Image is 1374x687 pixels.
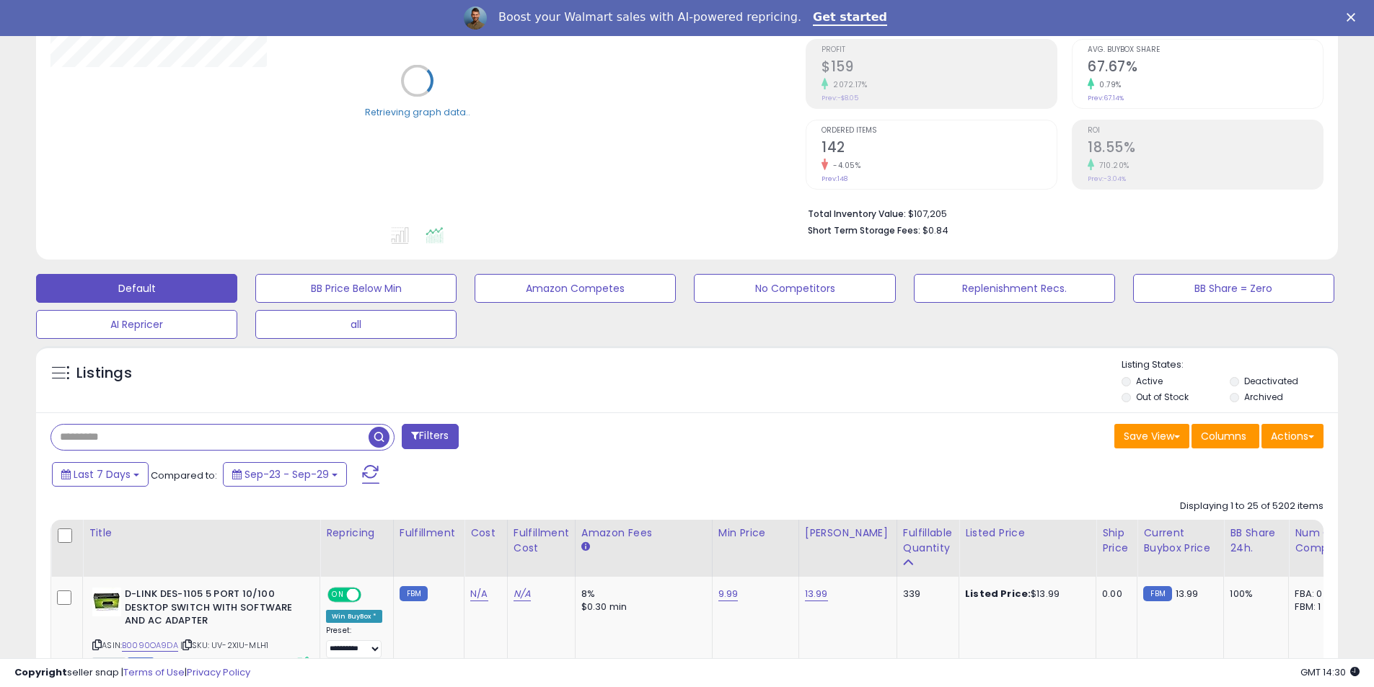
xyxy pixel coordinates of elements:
[400,526,458,541] div: Fulfillment
[36,274,237,303] button: Default
[1136,375,1163,387] label: Active
[180,639,268,651] span: | SKU: UV-2XIU-MLH1
[329,589,347,601] span: ON
[1143,526,1217,556] div: Current Buybox Price
[822,46,1057,54] span: Profit
[581,526,706,541] div: Amazon Fees
[326,610,382,623] div: Win BuyBox *
[151,469,217,482] span: Compared to:
[1088,46,1323,54] span: Avg. Buybox Share
[255,274,457,303] button: BB Price Below Min
[808,204,1313,221] li: $107,205
[365,105,470,118] div: Retrieving graph data..
[1094,79,1122,90] small: 0.79%
[1244,375,1298,387] label: Deactivated
[36,310,237,339] button: AI Repricer
[1094,160,1129,171] small: 710.20%
[1295,600,1342,613] div: FBM: 1
[965,588,1085,600] div: $13.99
[1102,526,1131,556] div: Ship Price
[1192,424,1259,448] button: Columns
[828,79,867,90] small: 2072.17%
[14,665,67,679] strong: Copyright
[808,208,906,220] b: Total Inventory Value:
[822,174,847,183] small: Prev: 148
[822,127,1057,135] span: Ordered Items
[805,526,891,541] div: [PERSON_NAME]
[74,467,131,482] span: Last 7 Days
[52,462,149,487] button: Last 7 Days
[718,587,739,601] a: 9.99
[470,526,501,541] div: Cost
[464,6,487,30] img: Profile image for Adrian
[498,10,801,25] div: Boost your Walmart sales with AI-powered repricing.
[187,665,250,679] a: Privacy Policy
[123,665,185,679] a: Terms of Use
[805,587,828,601] a: 13.99
[694,274,895,303] button: No Competitors
[903,588,948,600] div: 339
[402,424,458,449] button: Filters
[1133,274,1334,303] button: BB Share = Zero
[581,541,590,554] small: Amazon Fees.
[359,589,382,601] span: OFF
[903,526,953,556] div: Fulfillable Quantity
[245,467,329,482] span: Sep-23 - Sep-29
[822,94,858,102] small: Prev: -$8.05
[470,587,488,601] a: N/A
[581,600,701,613] div: $0.30 min
[914,274,1115,303] button: Replenishment Recs.
[514,587,531,601] a: N/A
[92,588,121,616] img: 414ZV0s8d1L._SL40_.jpg
[922,223,948,237] span: $0.84
[1102,588,1126,600] div: 0.00
[822,58,1057,78] h2: $159
[125,588,300,631] b: D-LINK DES-1105 5 PORT 10/100 DESKTOP SWITCH WITH SOFTWARE AND AC ADAPTER
[1114,424,1189,448] button: Save View
[1088,127,1323,135] span: ROI
[1088,174,1126,183] small: Prev: -3.04%
[1136,391,1189,403] label: Out of Stock
[1244,391,1283,403] label: Archived
[326,526,387,541] div: Repricing
[1088,58,1323,78] h2: 67.67%
[514,526,569,556] div: Fulfillment Cost
[1201,429,1246,443] span: Columns
[122,639,178,652] a: B0090OA9DA
[1230,526,1282,556] div: BB Share 24h.
[965,587,1031,600] b: Listed Price:
[1088,139,1323,159] h2: 18.55%
[581,588,701,600] div: 8%
[965,526,1090,541] div: Listed Price
[718,526,793,541] div: Min Price
[822,139,1057,159] h2: 142
[1230,588,1277,600] div: 100%
[89,526,314,541] div: Title
[1088,94,1124,102] small: Prev: 67.14%
[1261,424,1324,448] button: Actions
[1180,500,1324,513] div: Displaying 1 to 25 of 5202 items
[828,160,860,171] small: -4.05%
[1143,586,1171,601] small: FBM
[1295,588,1342,600] div: FBA: 0
[14,666,250,680] div: seller snap | |
[1176,587,1199,600] span: 13.99
[326,626,382,658] div: Preset:
[255,310,457,339] button: all
[808,224,920,236] b: Short Term Storage Fees:
[1295,526,1347,556] div: Num of Comp.
[400,586,428,601] small: FBM
[475,274,676,303] button: Amazon Competes
[223,462,347,487] button: Sep-23 - Sep-29
[1300,665,1360,679] span: 2025-10-7 14:30 GMT
[1122,358,1338,372] p: Listing States:
[76,363,132,384] h5: Listings
[1347,13,1361,22] div: Close
[813,10,887,26] a: Get started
